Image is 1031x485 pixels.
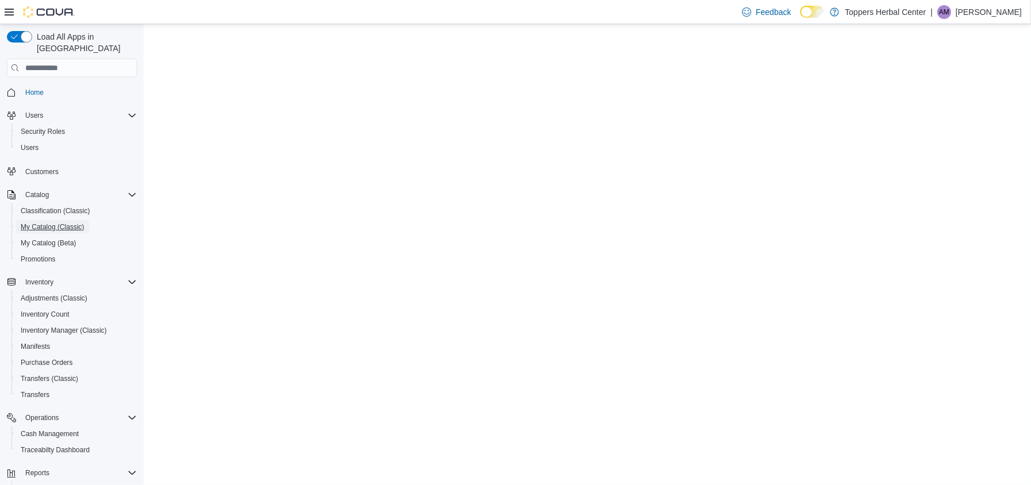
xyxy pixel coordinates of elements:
[11,387,141,403] button: Transfers
[16,340,55,353] a: Manifests
[25,111,43,120] span: Users
[11,251,141,267] button: Promotions
[11,124,141,140] button: Security Roles
[21,238,76,248] span: My Catalog (Beta)
[21,358,73,367] span: Purchase Orders
[21,127,65,136] span: Security Roles
[21,255,56,264] span: Promotions
[16,236,137,250] span: My Catalog (Beta)
[21,429,79,438] span: Cash Management
[800,6,824,18] input: Dark Mode
[11,203,141,219] button: Classification (Classic)
[956,5,1022,19] p: [PERSON_NAME]
[21,342,50,351] span: Manifests
[939,5,949,19] span: AM
[21,374,78,383] span: Transfers (Classic)
[21,294,87,303] span: Adjustments (Classic)
[11,235,141,251] button: My Catalog (Beta)
[25,190,49,199] span: Catalog
[25,167,59,176] span: Customers
[16,204,95,218] a: Classification (Classic)
[16,356,78,369] a: Purchase Orders
[845,5,926,19] p: Toppers Herbal Center
[16,427,83,441] a: Cash Management
[25,278,53,287] span: Inventory
[21,188,53,202] button: Catalog
[21,188,137,202] span: Catalog
[16,220,137,234] span: My Catalog (Classic)
[2,107,141,124] button: Users
[16,307,137,321] span: Inventory Count
[2,187,141,203] button: Catalog
[16,236,81,250] a: My Catalog (Beta)
[16,141,137,155] span: Users
[25,88,44,97] span: Home
[16,141,43,155] a: Users
[11,355,141,371] button: Purchase Orders
[16,125,69,138] a: Security Roles
[737,1,796,24] a: Feedback
[21,326,107,335] span: Inventory Manager (Classic)
[11,338,141,355] button: Manifests
[2,465,141,481] button: Reports
[930,5,933,19] p: |
[11,306,141,322] button: Inventory Count
[16,324,137,337] span: Inventory Manager (Classic)
[16,125,137,138] span: Security Roles
[21,85,137,99] span: Home
[21,109,48,122] button: Users
[937,5,951,19] div: Audrey Murphy
[2,163,141,179] button: Customers
[11,371,141,387] button: Transfers (Classic)
[21,411,137,425] span: Operations
[16,427,137,441] span: Cash Management
[16,340,137,353] span: Manifests
[16,443,137,457] span: Traceabilty Dashboard
[21,466,137,480] span: Reports
[16,252,60,266] a: Promotions
[16,291,137,305] span: Adjustments (Classic)
[25,413,59,422] span: Operations
[16,372,137,386] span: Transfers (Classic)
[21,109,137,122] span: Users
[21,143,38,152] span: Users
[16,372,83,386] a: Transfers (Classic)
[21,466,54,480] button: Reports
[756,6,791,18] span: Feedback
[21,86,48,99] a: Home
[21,390,49,399] span: Transfers
[11,426,141,442] button: Cash Management
[21,206,90,215] span: Classification (Classic)
[25,468,49,478] span: Reports
[16,324,111,337] a: Inventory Manager (Classic)
[16,204,137,218] span: Classification (Classic)
[21,275,58,289] button: Inventory
[21,411,64,425] button: Operations
[21,310,69,319] span: Inventory Count
[2,410,141,426] button: Operations
[16,443,94,457] a: Traceabilty Dashboard
[23,6,75,18] img: Cova
[16,388,137,402] span: Transfers
[16,252,137,266] span: Promotions
[16,220,89,234] a: My Catalog (Classic)
[2,274,141,290] button: Inventory
[11,290,141,306] button: Adjustments (Classic)
[21,165,63,179] a: Customers
[21,222,84,232] span: My Catalog (Classic)
[16,307,74,321] a: Inventory Count
[11,442,141,458] button: Traceabilty Dashboard
[21,164,137,178] span: Customers
[16,388,54,402] a: Transfers
[16,356,137,369] span: Purchase Orders
[16,291,92,305] a: Adjustments (Classic)
[32,31,137,54] span: Load All Apps in [GEOGRAPHIC_DATA]
[11,140,141,156] button: Users
[11,322,141,338] button: Inventory Manager (Classic)
[11,219,141,235] button: My Catalog (Classic)
[21,275,137,289] span: Inventory
[21,445,90,455] span: Traceabilty Dashboard
[2,84,141,101] button: Home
